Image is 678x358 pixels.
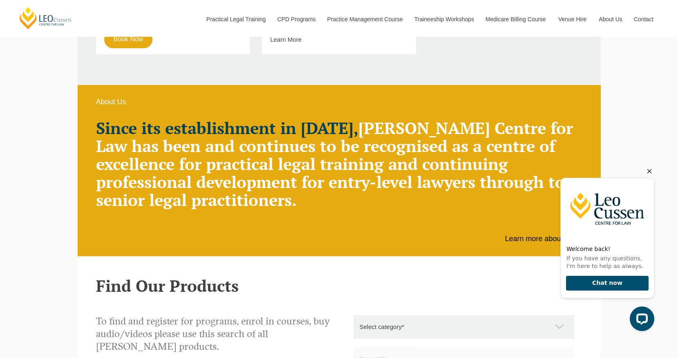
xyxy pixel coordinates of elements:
[505,234,582,244] a: Learn more about us
[96,119,582,209] h2: [PERSON_NAME] Centre for Law has been and continues to be recognised as a centre of excellence fo...
[270,36,302,43] a: Learn More
[96,117,358,139] strong: Since its establishment in [DATE],
[628,2,660,37] a: Contact
[271,2,321,37] a: CPD Programs
[200,2,271,37] a: Practical Legal Training
[554,163,658,338] iframe: LiveChat chat widget
[552,2,593,37] a: Venue Hire
[104,31,153,48] a: Book Now
[321,2,408,37] a: Practice Management Course
[18,7,73,30] a: [PERSON_NAME] Centre for Law
[96,315,333,354] p: To find and register for programs, enrol in courses, buy audio/videos please use this search of a...
[593,2,628,37] a: About Us
[96,98,582,106] h6: About Us
[479,2,552,37] a: Medicare Billing Course
[408,2,479,37] a: Traineeship Workshops
[96,277,582,295] h2: Find Our Products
